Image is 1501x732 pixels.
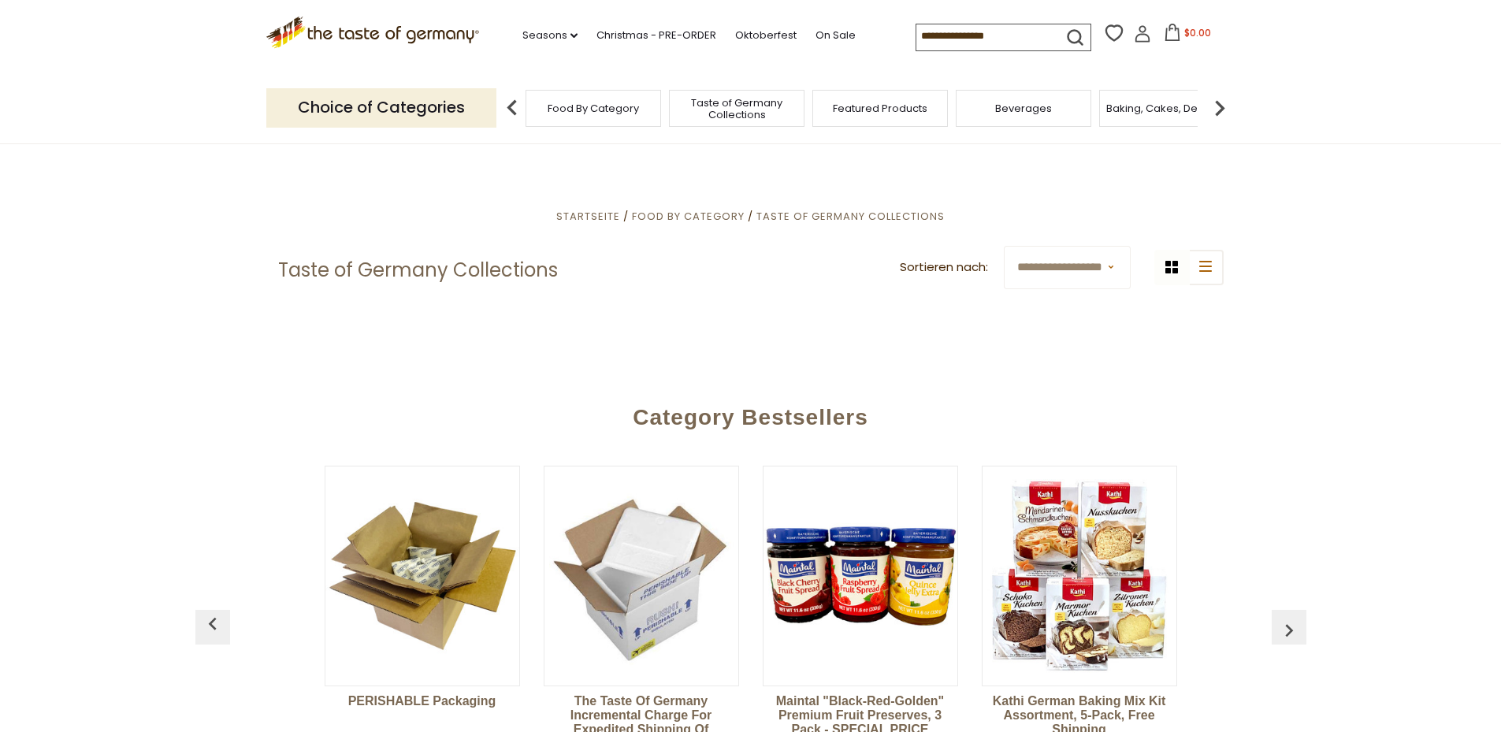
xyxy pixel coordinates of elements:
[544,479,738,673] img: The Taste of Germany Incremental Charge for Expedited Shipping of Perishable Products
[1204,92,1235,124] img: next arrow
[735,27,797,44] a: Oktoberfest
[900,258,988,277] label: Sortieren nach:
[632,209,745,224] a: Food By Category
[203,381,1299,446] div: Category Bestsellers
[496,92,528,124] img: previous arrow
[596,27,716,44] a: Christmas - PRE-ORDER
[200,611,225,637] img: previous arrow
[522,27,578,44] a: Seasons
[556,209,620,224] a: Startseite
[833,102,927,114] a: Featured Products
[816,27,856,44] a: On Sale
[983,479,1176,673] img: Kathi German Baking Mix Kit Assortment, 5-pack, Free Shipping
[278,258,558,282] h1: Taste of Germany Collections
[1106,102,1228,114] a: Baking, Cakes, Desserts
[325,479,519,673] img: PERISHABLE Packaging
[548,102,639,114] a: Food By Category
[1154,24,1221,47] button: $0.00
[756,209,945,224] a: Taste of Germany Collections
[674,97,800,121] a: Taste of Germany Collections
[266,88,496,127] p: Choice of Categories
[1276,618,1302,643] img: previous arrow
[995,102,1052,114] a: Beverages
[1184,26,1211,39] span: $0.00
[764,479,957,673] img: Maintal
